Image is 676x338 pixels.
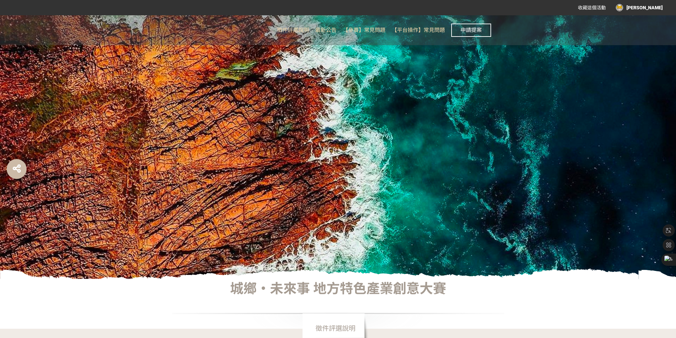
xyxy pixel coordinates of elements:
span: 收藏這個活動 [578,5,606,10]
button: 申請提案 [451,24,491,37]
a: 【平台操作】常見問題 [392,15,445,45]
span: 【參賽】常見問題 [343,27,385,33]
span: 【平台操作】常見問題 [392,27,445,33]
span: 申請提案 [461,27,482,33]
a: 最新公告 [315,15,337,45]
a: 徵件評選說明 [277,15,309,45]
span: 最新公告 [315,27,337,33]
div: 城鄉‧未來事 地方特色產業創意大賽 [172,279,504,299]
span: 徵件評選說明 [277,27,309,33]
a: 【參賽】常見問題 [343,15,385,45]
